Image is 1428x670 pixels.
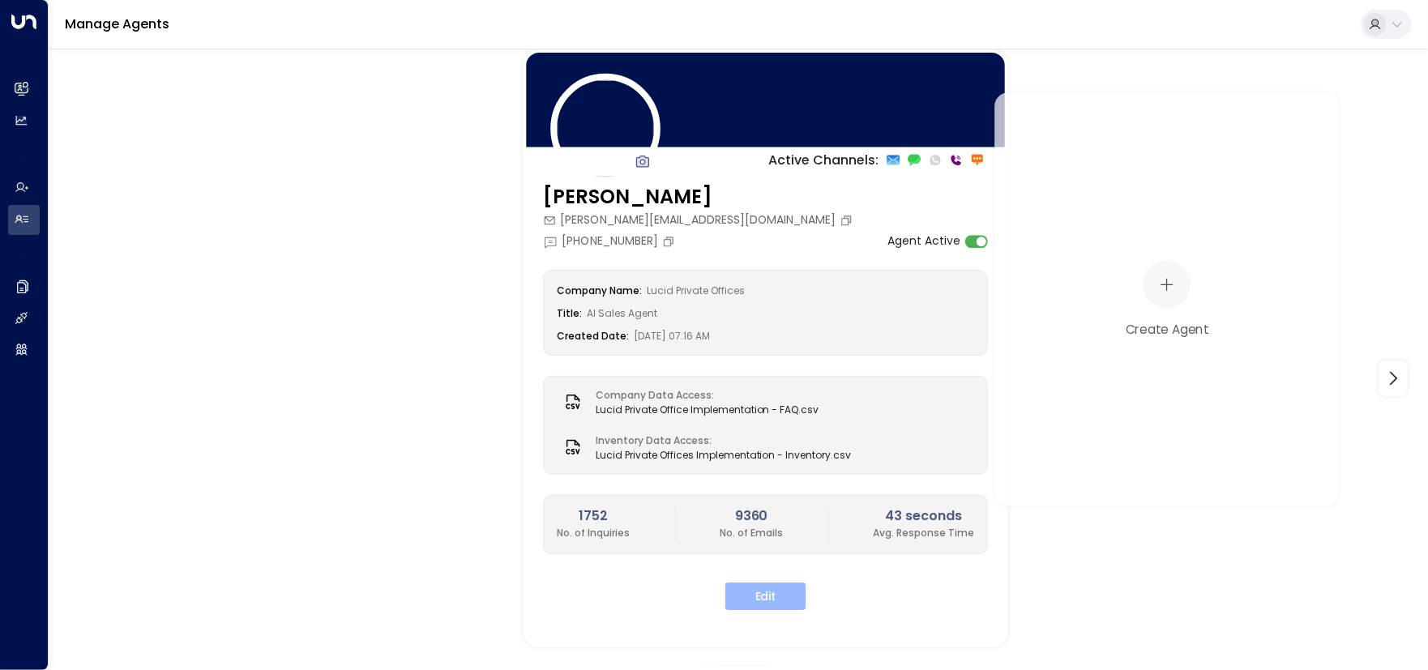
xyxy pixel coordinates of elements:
[596,403,819,417] span: Lucid Private Office Implementation - FAQ.csv
[557,284,642,297] label: Company Name:
[587,306,657,320] span: AI Sales Agent
[543,183,857,212] h3: [PERSON_NAME]
[873,526,974,540] p: Avg. Response Time
[596,433,843,448] label: Inventory Data Access:
[634,329,710,343] span: [DATE] 07:16 AM
[1126,319,1208,338] div: Create Agent
[720,526,783,540] p: No. of Emails
[543,233,679,250] div: [PHONE_NUMBER]
[662,235,679,248] button: Copy
[647,284,745,297] span: Lucid Private Offices
[720,507,783,527] h2: 9360
[557,507,630,527] h2: 1752
[840,214,857,227] button: Copy
[873,507,974,527] h2: 43 seconds
[550,74,661,184] img: 17_headshot.jpg
[725,583,806,610] button: Edit
[769,151,879,170] p: Active Channels:
[596,388,810,403] label: Company Data Access:
[557,329,629,343] label: Created Date:
[887,233,960,250] label: Agent Active
[543,211,857,228] div: [PERSON_NAME][EMAIL_ADDRESS][DOMAIN_NAME]
[557,526,630,540] p: No. of Inquiries
[596,448,851,463] span: Lucid Private Offices Implementation - Inventory.csv
[557,306,582,320] label: Title:
[65,15,169,33] a: Manage Agents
